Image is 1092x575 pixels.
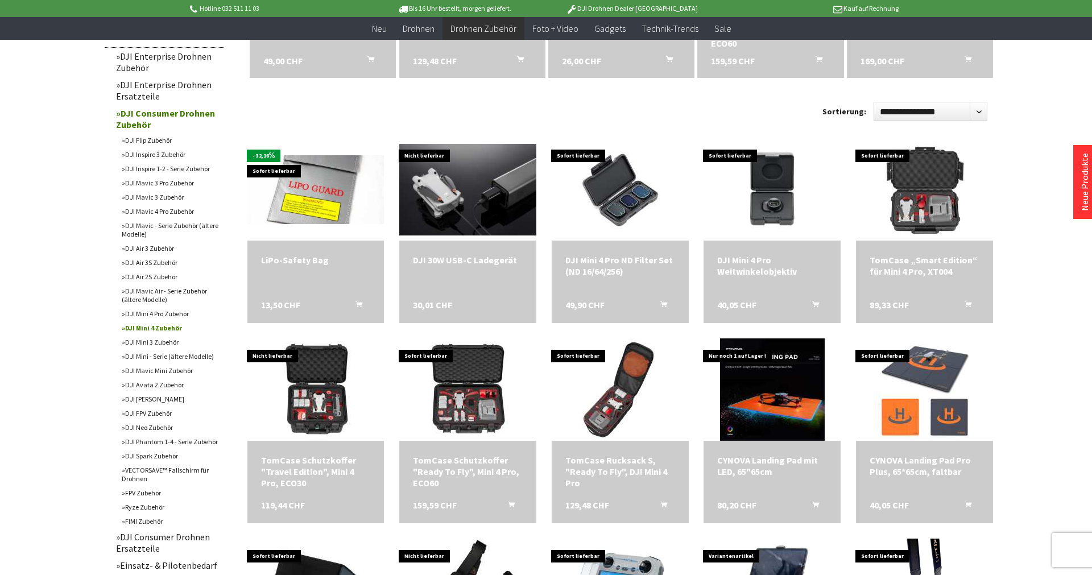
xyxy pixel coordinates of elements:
a: DJI Mini 4 Pro Zubehör [116,307,224,321]
a: DJI Consumer Drohnen Ersatzteile [110,528,224,557]
a: TomCase Schutzkoffer "Travel Edition", Mini 4 Pro, ECO30 119,44 CHF [261,454,371,489]
span: Neu [372,23,387,34]
span: 80,20 CHF [717,499,756,511]
button: In den Warenkorb [802,54,829,69]
a: DJI Phantom 1-4 - Serie Zubehör [116,435,224,449]
span: 129,48 CHF [565,499,609,511]
a: TomCase Rucksack S, "Ready To Fly", DJI Mini 4 Pro 129,48 CHF In den Warenkorb [565,454,675,489]
a: DJI Mavic Mini Zubehör [116,363,224,378]
a: DJI Mini 4 Pro ND Filter Set (ND 16/64/256) 49,90 CHF In den Warenkorb [565,254,675,277]
span: 169,00 CHF [861,54,904,68]
a: Foto + Video [524,17,586,40]
span: 40,05 CHF [870,499,909,511]
a: DJI Mini 4 Pro Weitwinkelobjektiv 40,05 CHF In den Warenkorb [717,254,827,277]
a: DJI Mavic 4 Pro Zubehör [116,204,224,218]
span: Drohnen [403,23,435,34]
a: DJI Spark Zubehör [116,449,224,463]
img: TomCase Schutzkoffer "Ready To Fly", Mini 4 Pro, ECO60 [417,338,519,441]
a: DJI Air 3S Zubehör [116,255,224,270]
img: CYNOVA Landing Pad mit LED, 65"65cm [720,338,825,441]
span: 40,05 CHF [717,299,756,311]
a: DJI Neo Zubehör [116,420,224,435]
a: FIMI Zubehör [116,514,224,528]
a: TomCase Schutzkoffer "Ready To Fly", Mini 4 Pro, ECO60 159,59 CHF In den Warenkorb [413,454,523,489]
a: Sale [706,17,739,40]
span: 13,50 CHF [261,299,300,311]
a: DJI Consumer Drohnen Zubehör [110,105,224,133]
span: Gadgets [594,23,626,34]
span: Sale [714,23,731,34]
a: DJI Flip Zubehör [116,133,224,147]
button: In den Warenkorb [647,299,674,314]
div: CYNOVA Landing Pad Pro Plus, 65*65cm, faltbar [870,454,979,477]
a: DJI [PERSON_NAME] [116,392,224,406]
p: Hotline 032 511 11 03 [188,2,365,15]
span: Foto + Video [532,23,578,34]
div: DJI Mini 4 Pro Weitwinkelobjektiv [717,254,827,277]
button: In den Warenkorb [799,499,826,514]
img: TomCase Rucksack S, "Ready To Fly", DJI Mini 4 Pro [569,338,671,441]
span: 89,33 CHF [870,299,909,311]
a: DJI Mini 4 Zubehör [116,321,224,335]
label: Sortierung: [822,102,866,121]
span: 129,48 CHF [413,54,457,68]
img: DJI Mini 4 Pro Weitwinkelobjektiv [708,138,836,241]
p: Bis 16 Uhr bestellt, morgen geliefert. [365,2,543,15]
span: 119,44 CHF [261,499,305,511]
span: 159,59 CHF [413,499,457,511]
a: Ryze Zubehör [116,500,224,514]
a: Neue Produkte [1079,153,1090,211]
a: DJI Avata 2 Zubehör [116,378,224,392]
button: In den Warenkorb [652,54,680,69]
a: DJI Inspire 3 Zubehör [116,147,224,162]
a: VECTORSAVE™ Fallschirm für Drohnen [116,463,224,486]
button: In den Warenkorb [354,54,381,69]
a: LiPo-Safety Bag 13,50 CHF In den Warenkorb [261,254,371,266]
a: DJI Enterprise Drohnen Zubehör [110,48,224,76]
div: LiPo-Safety Bag [261,254,371,266]
a: DJI Air 2S Zubehör [116,270,224,284]
div: TomCase Schutzkoffer "Ready To Fly", Mini 4 Pro, ECO60 [413,454,523,489]
img: DJI Mini 4 Pro ND Filter Set (ND 16/64/256) [556,138,684,241]
img: TomCase „Smart Edition“ für Mini 4 Pro, XT004 [874,138,976,241]
button: In den Warenkorb [647,499,674,514]
p: Kauf auf Rechnung [721,2,898,15]
button: In den Warenkorb [342,299,369,314]
img: CYNOVA Landing Pad Pro Plus, 65*65cm, faltbar [874,338,976,441]
p: DJI Drohnen Dealer [GEOGRAPHIC_DATA] [543,2,721,15]
a: Drohnen Zubehör [442,17,524,40]
span: Technik-Trends [642,23,698,34]
a: FPV Zubehör [116,486,224,500]
span: Drohnen Zubehör [450,23,516,34]
button: In den Warenkorb [951,499,978,514]
a: DJI 30W USB-C Ladegerät 30,01 CHF [413,254,523,266]
button: In den Warenkorb [494,499,522,514]
div: DJI 30W USB-C Ladegerät [413,254,523,266]
a: DJI Enterprise Drohnen Ersatzteile [110,76,224,105]
a: Einsatz- & Pilotenbedarf [110,557,224,574]
a: Technik-Trends [634,17,706,40]
span: 30,01 CHF [413,299,452,311]
img: LiPo-Safety Bag [247,155,384,224]
a: CYNOVA Landing Pad mit LED, 65"65cm 80,20 CHF In den Warenkorb [717,454,827,477]
div: TomCase „Smart Edition“ für Mini 4 Pro, XT004 [870,254,979,277]
a: DJI Mavic Air - Serie Zubehör (ältere Modelle) [116,284,224,307]
img: TomCase Schutzkoffer "Travel Edition", Mini 4 Pro, ECO30 [264,338,367,441]
a: TomCase „Smart Edition“ für Mini 4 Pro, XT004 89,33 CHF In den Warenkorb [870,254,979,277]
div: DJI Mini 4 Pro ND Filter Set (ND 16/64/256) [565,254,675,277]
span: 49,00 CHF [263,54,303,68]
button: In den Warenkorb [951,299,978,314]
span: 159,59 CHF [711,54,755,68]
a: Drohnen [395,17,442,40]
span: 49,90 CHF [565,299,605,311]
a: DJI Inspire 1-2 - Serie Zubehör [116,162,224,176]
button: In den Warenkorb [951,54,978,69]
button: In den Warenkorb [503,54,531,69]
a: DJI FPV Zubehör [116,406,224,420]
button: In den Warenkorb [799,299,826,314]
a: CYNOVA Landing Pad Pro Plus, 65*65cm, faltbar 40,05 CHF In den Warenkorb [870,454,979,477]
img: DJI 30W USB-C Ladegerät [399,144,536,235]
a: DJI Mavic - Serie Zubehör (ältere Modelle) [116,218,224,241]
div: TomCase Rucksack S, "Ready To Fly", DJI Mini 4 Pro [565,454,675,489]
div: CYNOVA Landing Pad mit LED, 65"65cm [717,454,827,477]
